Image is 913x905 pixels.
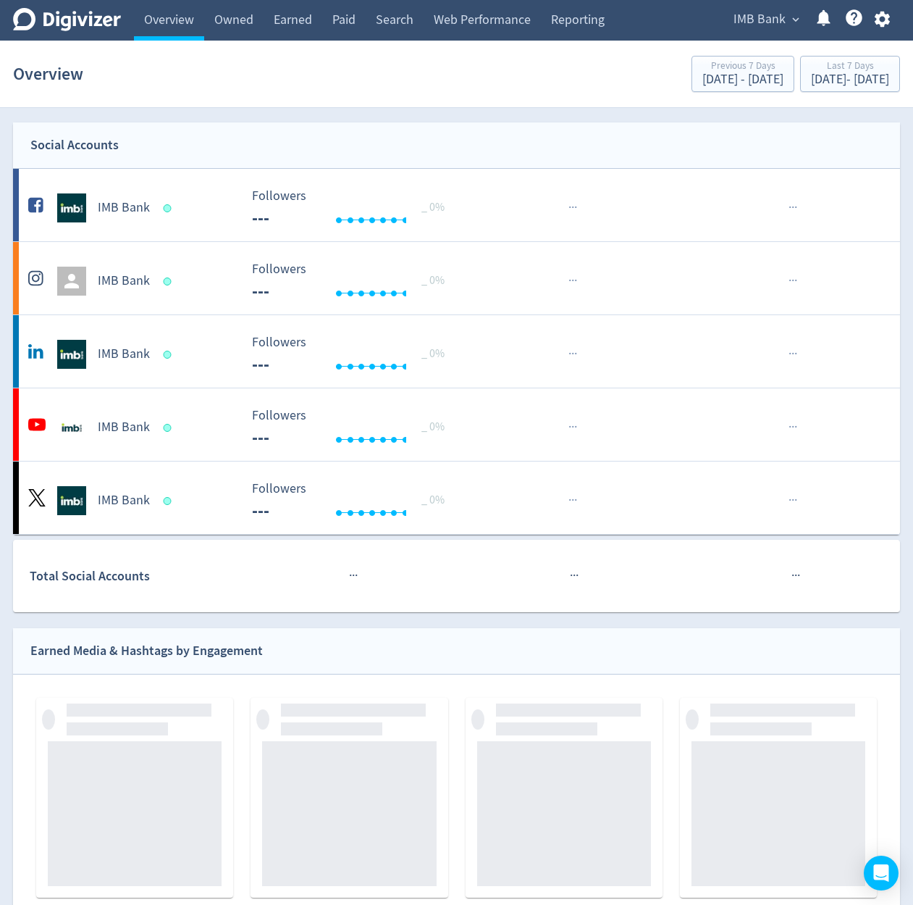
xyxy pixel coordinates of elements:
span: Data last synced: 12 Aug 2025, 12:01am (AEST) [164,204,176,212]
span: · [791,567,794,585]
span: · [568,199,571,217]
span: Data last synced: 11 Aug 2025, 4:02pm (AEST) [164,278,176,285]
span: · [574,345,577,363]
span: · [788,272,791,290]
span: _ 0% [421,493,445,507]
span: · [788,418,791,436]
img: IMB Bank undefined [57,340,86,369]
span: expand_more [789,13,802,26]
a: IMB Bank undefinedIMB Bank Followers --- Followers --- _ 0%······ [13,388,900,461]
h5: IMB Bank [98,346,150,363]
span: · [788,199,791,217]
div: [DATE] - [DATE] [702,73,783,86]
div: Open Intercom Messenger [864,856,899,891]
span: · [568,418,571,436]
h5: IMB Bank [98,272,150,290]
span: · [349,567,352,585]
span: · [571,491,574,509]
span: · [791,199,794,217]
span: · [791,272,794,290]
span: · [791,345,794,363]
span: · [573,567,576,585]
span: IMB Bank [733,8,786,31]
span: · [571,418,574,436]
span: · [794,491,797,509]
span: Data last synced: 11 Aug 2025, 10:02am (AEST) [164,497,176,505]
span: · [352,567,355,585]
img: IMB Bank undefined [57,413,86,442]
a: IMB Bank undefinedIMB Bank Followers --- Followers --- _ 0%······ [13,169,900,241]
button: IMB Bank [728,8,803,31]
svg: Followers --- [245,409,462,447]
div: Social Accounts [30,135,119,156]
span: · [794,272,797,290]
div: Last 7 Days [811,61,889,73]
svg: Followers --- [245,335,462,374]
span: · [794,345,797,363]
span: _ 0% [421,346,445,361]
svg: Followers --- [245,262,462,301]
span: · [574,418,577,436]
button: Last 7 Days[DATE]- [DATE] [800,56,900,92]
div: [DATE] - [DATE] [811,73,889,86]
img: IMB Bank undefined [57,486,86,515]
span: · [355,567,358,585]
span: · [788,491,791,509]
h5: IMB Bank [98,199,150,217]
div: Previous 7 Days [702,61,783,73]
span: · [568,272,571,290]
span: · [571,345,574,363]
span: · [794,567,797,585]
span: · [574,199,577,217]
span: · [568,491,571,509]
span: · [794,418,797,436]
h5: IMB Bank [98,492,150,509]
span: · [571,272,574,290]
svg: Followers --- [245,189,462,228]
span: · [574,272,577,290]
button: Previous 7 Days[DATE] - [DATE] [691,56,794,92]
span: · [568,345,571,363]
span: · [791,418,794,436]
a: IMB Bank undefinedIMB Bank Followers --- Followers --- _ 0%······ [13,462,900,534]
span: · [571,199,574,217]
svg: Followers --- [245,482,462,520]
span: _ 0% [421,200,445,214]
span: · [570,567,573,585]
span: · [794,199,797,217]
h1: Overview [13,51,83,97]
span: Data last synced: 11 Aug 2025, 10:01pm (AEST) [164,351,176,359]
span: _ 0% [421,273,445,288]
div: Total Social Accounts [30,566,242,587]
div: Earned Media & Hashtags by Engagement [30,641,263,662]
a: IMB Bank undefinedIMB Bank Followers --- Followers --- _ 0%······ [13,315,900,388]
span: · [574,491,577,509]
span: · [791,491,794,509]
span: Data last synced: 11 Aug 2025, 7:01pm (AEST) [164,424,176,432]
span: _ 0% [421,420,445,434]
span: · [788,345,791,363]
img: IMB Bank undefined [57,193,86,222]
span: · [576,567,578,585]
span: · [797,567,800,585]
a: IMB Bank Followers --- Followers --- _ 0%······ [13,242,900,314]
h5: IMB Bank [98,419,150,436]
